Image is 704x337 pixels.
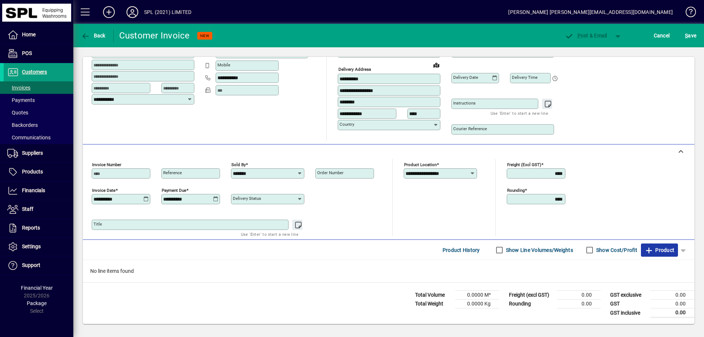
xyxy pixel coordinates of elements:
[22,225,40,231] span: Reports
[4,81,73,94] a: Invoices
[21,285,53,291] span: Financial Year
[411,291,455,300] td: Total Volume
[163,170,182,175] mat-label: Reference
[233,196,261,201] mat-label: Delivery status
[455,300,499,308] td: 0.0000 Kg
[231,162,246,167] mat-label: Sold by
[340,122,354,127] mat-label: Country
[652,29,672,42] button: Cancel
[650,308,694,318] td: 0.00
[241,230,298,238] mat-hint: Use 'Enter' to start a new line
[685,33,688,39] span: S
[22,169,43,175] span: Products
[4,94,73,106] a: Payments
[7,110,28,116] span: Quotes
[685,30,696,41] span: ave
[606,291,650,300] td: GST exclusive
[4,182,73,200] a: Financials
[200,33,209,38] span: NEW
[606,300,650,308] td: GST
[683,29,698,42] button: Save
[557,300,601,308] td: 0.00
[453,126,487,131] mat-label: Courier Reference
[680,1,695,25] a: Knowledge Base
[650,300,694,308] td: 0.00
[440,243,483,257] button: Product History
[92,188,115,193] mat-label: Invoice date
[4,119,73,131] a: Backorders
[22,50,32,56] span: POS
[92,162,121,167] mat-label: Invoice number
[595,246,637,254] label: Show Cost/Profit
[505,291,557,300] td: Freight (excl GST)
[4,256,73,275] a: Support
[4,219,73,237] a: Reports
[7,97,35,103] span: Payments
[507,188,525,193] mat-label: Rounding
[654,30,670,41] span: Cancel
[561,29,611,42] button: Post & Email
[455,291,499,300] td: 0.0000 M³
[27,300,47,306] span: Package
[4,238,73,256] a: Settings
[81,33,106,39] span: Back
[512,75,538,80] mat-label: Delivery time
[404,162,437,167] mat-label: Product location
[4,144,73,162] a: Suppliers
[577,33,581,39] span: P
[443,244,480,256] span: Product History
[119,30,190,41] div: Customer Invoice
[93,221,102,227] mat-label: Title
[217,62,230,67] mat-label: Mobile
[411,300,455,308] td: Total Weight
[430,59,442,71] a: View on map
[7,85,30,91] span: Invoices
[4,131,73,144] a: Communications
[645,244,674,256] span: Product
[507,162,541,167] mat-label: Freight (excl GST)
[22,187,45,193] span: Financials
[453,75,478,80] mat-label: Delivery date
[565,33,607,39] span: ost & Email
[7,135,51,140] span: Communications
[22,243,41,249] span: Settings
[650,291,694,300] td: 0.00
[22,69,47,75] span: Customers
[121,6,144,19] button: Profile
[557,291,601,300] td: 0.00
[317,170,344,175] mat-label: Order number
[97,6,121,19] button: Add
[4,26,73,44] a: Home
[491,109,548,117] mat-hint: Use 'Enter' to start a new line
[4,163,73,181] a: Products
[22,262,40,268] span: Support
[22,150,43,156] span: Suppliers
[22,206,33,212] span: Staff
[144,6,191,18] div: SPL (2021) LIMITED
[4,200,73,219] a: Staff
[4,106,73,119] a: Quotes
[4,44,73,63] a: POS
[505,300,557,308] td: Rounding
[22,32,36,37] span: Home
[508,6,673,18] div: [PERSON_NAME] [PERSON_NAME][EMAIL_ADDRESS][DOMAIN_NAME]
[641,243,678,257] button: Product
[73,29,114,42] app-page-header-button: Back
[606,308,650,318] td: GST inclusive
[7,122,38,128] span: Backorders
[79,29,107,42] button: Back
[453,100,476,106] mat-label: Instructions
[83,260,694,282] div: No line items found
[505,246,573,254] label: Show Line Volumes/Weights
[162,188,186,193] mat-label: Payment due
